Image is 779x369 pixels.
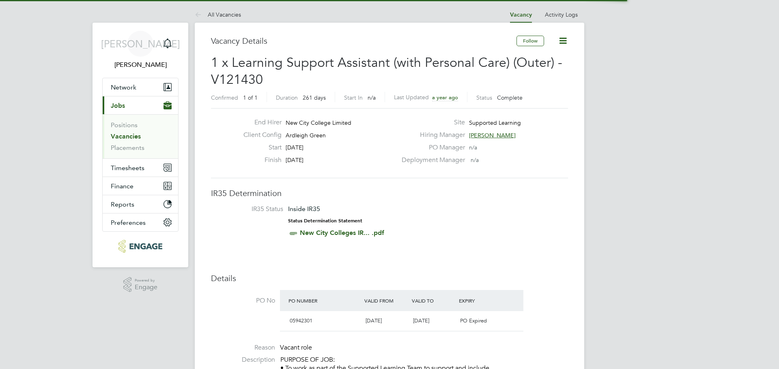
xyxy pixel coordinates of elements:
[111,102,125,109] span: Jobs
[469,119,521,126] span: Supported Learning
[237,131,282,139] label: Client Config
[545,11,578,18] a: Activity Logs
[111,83,136,91] span: Network
[344,94,363,101] label: Start In
[280,343,312,352] span: Vacant role
[103,114,178,158] div: Jobs
[111,219,146,226] span: Preferences
[237,118,282,127] label: End Hirer
[300,229,384,237] a: New City Colleges IR... .pdf
[362,293,410,308] div: Valid From
[195,11,241,18] a: All Vacancies
[469,144,477,151] span: n/a
[103,213,178,231] button: Preferences
[469,132,516,139] span: [PERSON_NAME]
[237,156,282,164] label: Finish
[432,94,458,101] span: a year ago
[457,293,504,308] div: Expiry
[276,94,298,101] label: Duration
[111,144,144,151] a: Placements
[211,343,275,352] label: Reason
[103,177,178,195] button: Finance
[111,164,144,172] span: Timesheets
[366,317,382,324] span: [DATE]
[397,131,465,139] label: Hiring Manager
[111,182,133,190] span: Finance
[368,94,376,101] span: n/a
[135,277,157,284] span: Powered by
[102,31,179,70] a: [PERSON_NAME][PERSON_NAME]
[103,96,178,114] button: Jobs
[211,55,562,87] span: 1 x Learning Support Assistant (with Personal Care) (Outer) - V121430
[288,205,320,213] span: Inside IR35
[211,188,568,198] h3: IR35 Determination
[103,78,178,96] button: Network
[286,132,326,139] span: Ardleigh Green
[394,94,429,101] label: Last Updated
[123,277,158,292] a: Powered byEngage
[397,143,465,152] label: PO Manager
[101,38,180,49] span: [PERSON_NAME]
[111,132,141,140] a: Vacancies
[510,11,532,18] a: Vacancy
[413,317,429,324] span: [DATE]
[237,143,282,152] label: Start
[102,240,179,253] a: Go to home page
[211,273,568,284] h3: Details
[290,317,312,324] span: 05942301
[397,156,465,164] label: Deployment Manager
[219,205,283,213] label: IR35 Status
[211,94,238,101] label: Confirmed
[303,94,326,101] span: 261 days
[118,240,162,253] img: morganhunt-logo-retina.png
[286,144,303,151] span: [DATE]
[211,36,516,46] h3: Vacancy Details
[286,156,303,164] span: [DATE]
[288,218,362,224] strong: Status Determination Statement
[460,317,487,324] span: PO Expired
[286,119,351,126] span: New City College Limited
[102,60,179,70] span: Jerin Aktar
[410,293,457,308] div: Valid To
[286,293,362,308] div: PO Number
[135,284,157,291] span: Engage
[111,200,134,208] span: Reports
[476,94,492,101] label: Status
[516,36,544,46] button: Follow
[243,94,258,101] span: 1 of 1
[211,356,275,364] label: Description
[211,296,275,305] label: PO No
[111,121,138,129] a: Positions
[497,94,523,101] span: Complete
[397,118,465,127] label: Site
[103,195,178,213] button: Reports
[471,156,479,164] span: n/a
[93,23,188,267] nav: Main navigation
[103,159,178,177] button: Timesheets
